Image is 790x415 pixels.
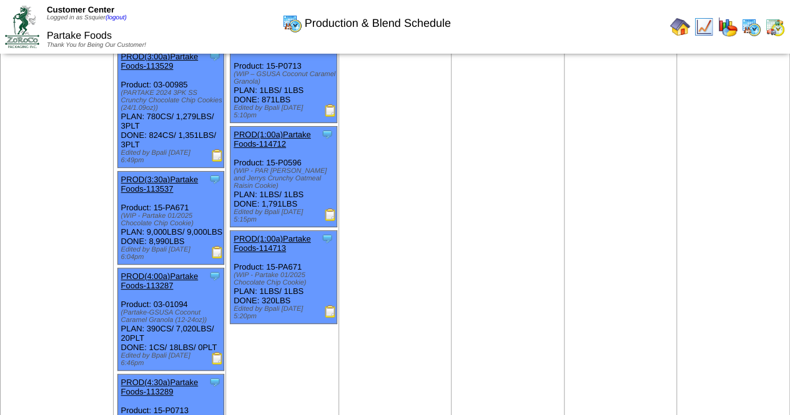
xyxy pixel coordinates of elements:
div: (Partake-GSUSA Coconut Caramel Granola (12-24oz)) [121,309,224,324]
img: graph.gif [718,17,738,37]
img: Production Report [211,352,224,364]
a: PROD(1:00a)Partake Foods-114713 [234,234,311,253]
div: Edited by Bpali [DATE] 6:49pm [121,149,224,164]
span: Logged in as Ssquier [47,14,127,21]
img: Production Report [211,246,224,258]
img: Tooltip [209,270,221,282]
a: (logout) [106,14,127,21]
a: PROD(1:00a)Partake Foods-114712 [234,130,311,149]
div: (WIP - PAR [PERSON_NAME] and Jerrys Crunchy Oatmeal Raisin Cookie) [234,167,336,190]
img: Tooltip [321,232,333,245]
img: Tooltip [209,376,221,388]
span: Production & Blend Schedule [305,17,451,30]
a: PROD(3:30a)Partake Foods-113537 [121,175,199,193]
div: Product: 15-P0713 PLAN: 1LBS / 1LBS DONE: 871LBS [230,30,337,123]
img: Tooltip [321,128,333,140]
img: calendarprod.gif [741,17,761,37]
img: Production Report [324,104,337,117]
div: Edited by Bpali [DATE] 5:10pm [234,104,336,119]
div: Edited by Bpali [DATE] 6:04pm [121,246,224,261]
div: (WIP – GSUSA Coconut Caramel Granola) [234,71,336,85]
div: Product: 15-P0596 PLAN: 1LBS / 1LBS DONE: 1,791LBS [230,127,337,227]
div: Product: 03-00985 PLAN: 780CS / 1,279LBS / 3PLT DONE: 824CS / 1,351LBS / 3PLT [117,49,224,168]
span: Partake Foods [47,31,112,41]
div: Edited by Bpali [DATE] 5:20pm [234,305,336,320]
div: Edited by Bpali [DATE] 5:15pm [234,208,336,223]
span: Thank You for Being Our Customer! [47,42,146,49]
img: Production Report [324,208,337,221]
div: (PARTAKE 2024 3PK SS Crunchy Chocolate Chip Cookies (24/1.09oz)) [121,89,224,112]
div: Edited by Bpali [DATE] 6:46pm [121,352,224,367]
div: Product: 15-PA671 PLAN: 9,000LBS / 9,000LBS DONE: 8,990LBS [117,172,224,265]
img: Production Report [324,305,337,318]
a: PROD(4:30a)Partake Foods-113289 [121,378,199,396]
img: calendarprod.gif [282,13,302,33]
img: ZoRoCo_Logo(Green%26Foil)%20jpg.webp [5,6,39,47]
img: line_graph.gif [694,17,714,37]
img: home.gif [670,17,690,37]
div: (WIP - Partake 01/2025 Chocolate Chip Cookie) [121,212,224,227]
div: Product: 15-PA671 PLAN: 1LBS / 1LBS DONE: 320LBS [230,231,337,324]
a: PROD(4:00a)Partake Foods-113287 [121,271,199,290]
img: calendarinout.gif [765,17,785,37]
img: Tooltip [209,173,221,185]
img: Production Report [211,149,224,162]
div: Product: 03-01094 PLAN: 390CS / 7,020LBS / 20PLT DONE: 1CS / 18LBS / 0PLT [117,268,224,371]
span: Customer Center [47,5,114,14]
div: (WIP - Partake 01/2025 Chocolate Chip Cookie) [234,271,336,286]
a: PROD(3:00a)Partake Foods-113529 [121,52,199,71]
